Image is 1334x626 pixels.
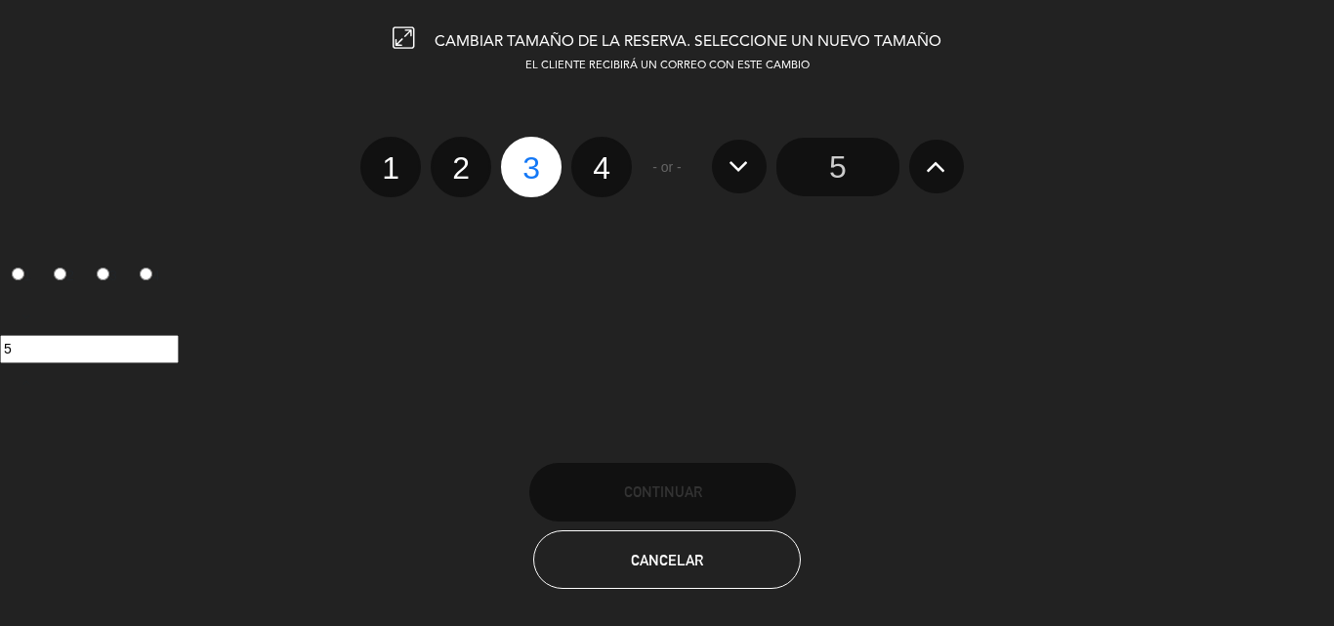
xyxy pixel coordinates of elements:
label: 1 [360,137,421,197]
label: 4 [571,137,632,197]
input: 2 [54,268,66,280]
label: 2 [431,137,491,197]
input: 4 [140,268,152,280]
label: 4 [128,259,171,292]
span: Continuar [624,483,702,500]
label: 3 [86,259,129,292]
button: Continuar [529,463,796,522]
input: 3 [97,268,109,280]
input: 1 [12,268,24,280]
span: EL CLIENTE RECIBIRÁ UN CORREO CON ESTE CAMBIO [525,61,810,71]
span: CAMBIAR TAMAÑO DE LA RESERVA. SELECCIONE UN NUEVO TAMAÑO [435,34,941,50]
span: - or - [652,156,682,179]
span: Cancelar [631,552,703,568]
label: 2 [43,259,86,292]
button: Cancelar [533,530,800,589]
label: 3 [501,137,562,197]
